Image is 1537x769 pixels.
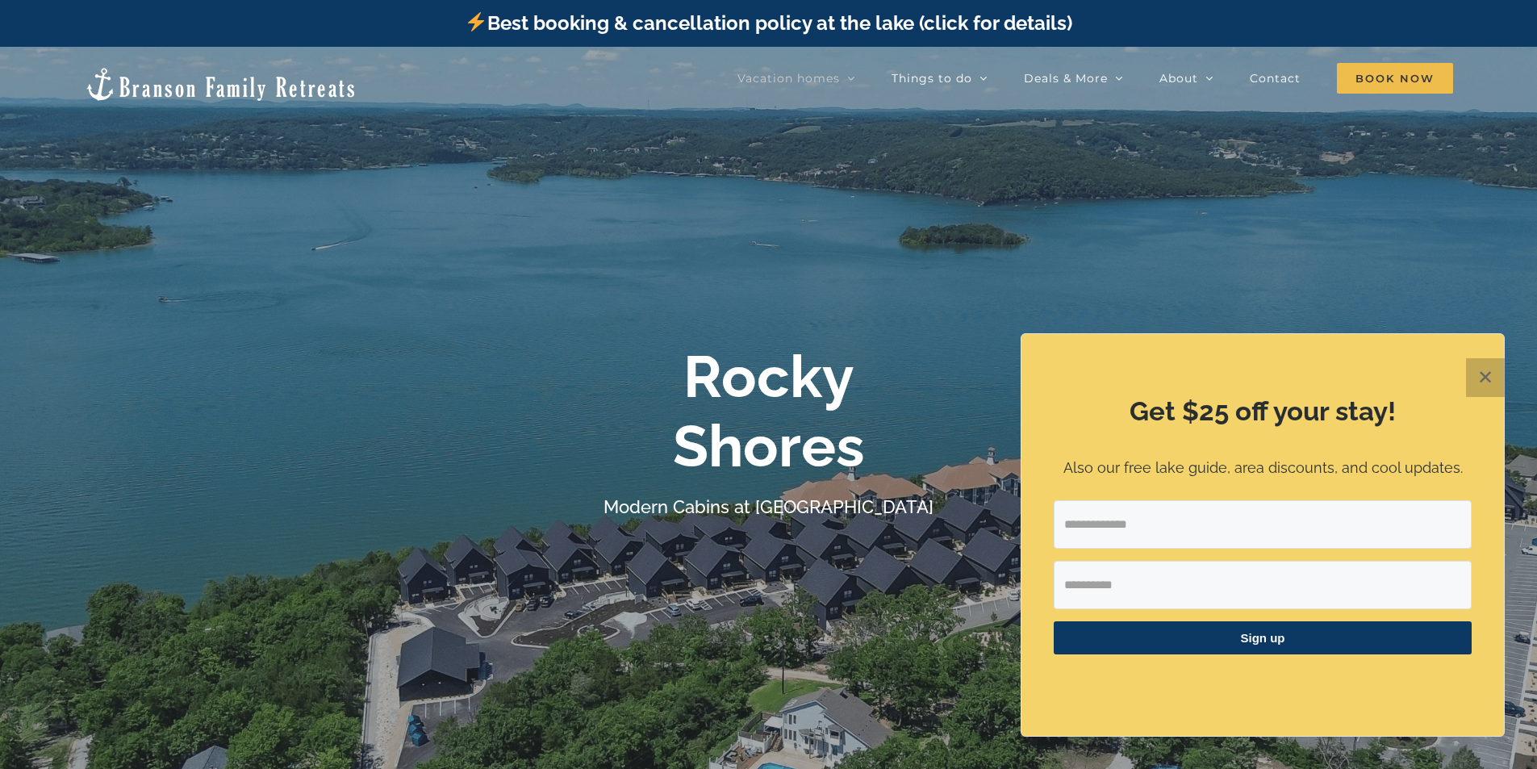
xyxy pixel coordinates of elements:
a: Deals & More [1024,62,1123,94]
p: ​ [1054,675,1472,692]
a: Vacation homes [737,62,855,94]
span: Deals & More [1024,73,1108,84]
span: Book Now [1337,63,1453,94]
b: Rocky Shores [673,342,865,480]
img: ⚡️ [466,12,486,31]
a: Best booking & cancellation policy at the lake (click for details) [465,11,1071,35]
p: Also our free lake guide, area discounts, and cool updates. [1054,457,1472,480]
h4: Modern Cabins at [GEOGRAPHIC_DATA] [604,496,933,517]
input: First Name [1054,561,1472,609]
h2: Get $25 off your stay! [1054,393,1472,430]
button: Close [1466,358,1505,397]
img: Branson Family Retreats Logo [84,66,357,102]
nav: Main Menu [737,62,1453,94]
span: Contact [1250,73,1301,84]
button: Sign up [1054,621,1472,654]
input: Email Address [1054,500,1472,549]
a: Things to do [892,62,988,94]
a: Book Now [1337,62,1453,94]
span: Vacation homes [737,73,840,84]
span: Things to do [892,73,972,84]
a: About [1159,62,1213,94]
span: About [1159,73,1198,84]
a: Contact [1250,62,1301,94]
